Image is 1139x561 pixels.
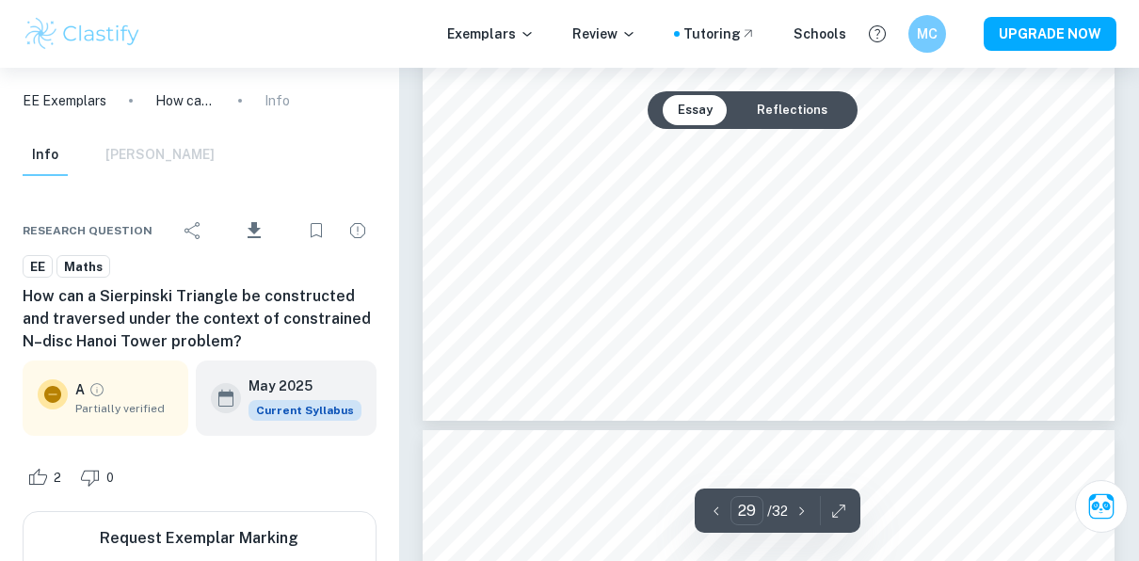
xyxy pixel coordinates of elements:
button: Help and Feedback [861,18,893,50]
p: How can a Sierpinski Triangle be constructed and traversed under the context of constrained N–dis... [155,90,216,111]
div: Like [23,462,72,492]
a: Schools [794,24,846,44]
button: Essay [663,95,728,125]
a: EE [23,255,53,279]
span: EE [24,258,52,277]
a: EE Exemplars [23,90,106,111]
div: This exemplar is based on the current syllabus. Feel free to refer to it for inspiration/ideas wh... [249,400,361,421]
p: / 32 [767,501,788,521]
h6: Request Exemplar Marking [100,527,298,550]
span: Maths [57,258,109,277]
p: Info [265,90,290,111]
div: Dislike [75,462,124,492]
button: Info [23,135,68,176]
p: Review [572,24,636,44]
button: Reflections [742,95,842,125]
h6: How can a Sierpinski Triangle be constructed and traversed under the context of constrained N–dis... [23,285,377,353]
button: MC [908,15,946,53]
a: Grade partially verified [88,381,105,398]
h6: MC [917,24,938,44]
span: Current Syllabus [249,400,361,421]
span: Partially verified [75,400,173,417]
p: A [75,379,85,400]
button: Ask Clai [1075,480,1128,533]
a: Tutoring [683,24,756,44]
div: Download [216,206,294,255]
p: Exemplars [447,24,535,44]
div: Report issue [339,212,377,249]
h6: May 2025 [249,376,346,396]
button: UPGRADE NOW [984,17,1116,51]
div: Share [174,212,212,249]
span: 0 [96,469,124,488]
span: 2 [43,469,72,488]
a: Maths [56,255,110,279]
img: Clastify logo [23,15,142,53]
div: Bookmark [297,212,335,249]
span: Research question [23,222,152,239]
